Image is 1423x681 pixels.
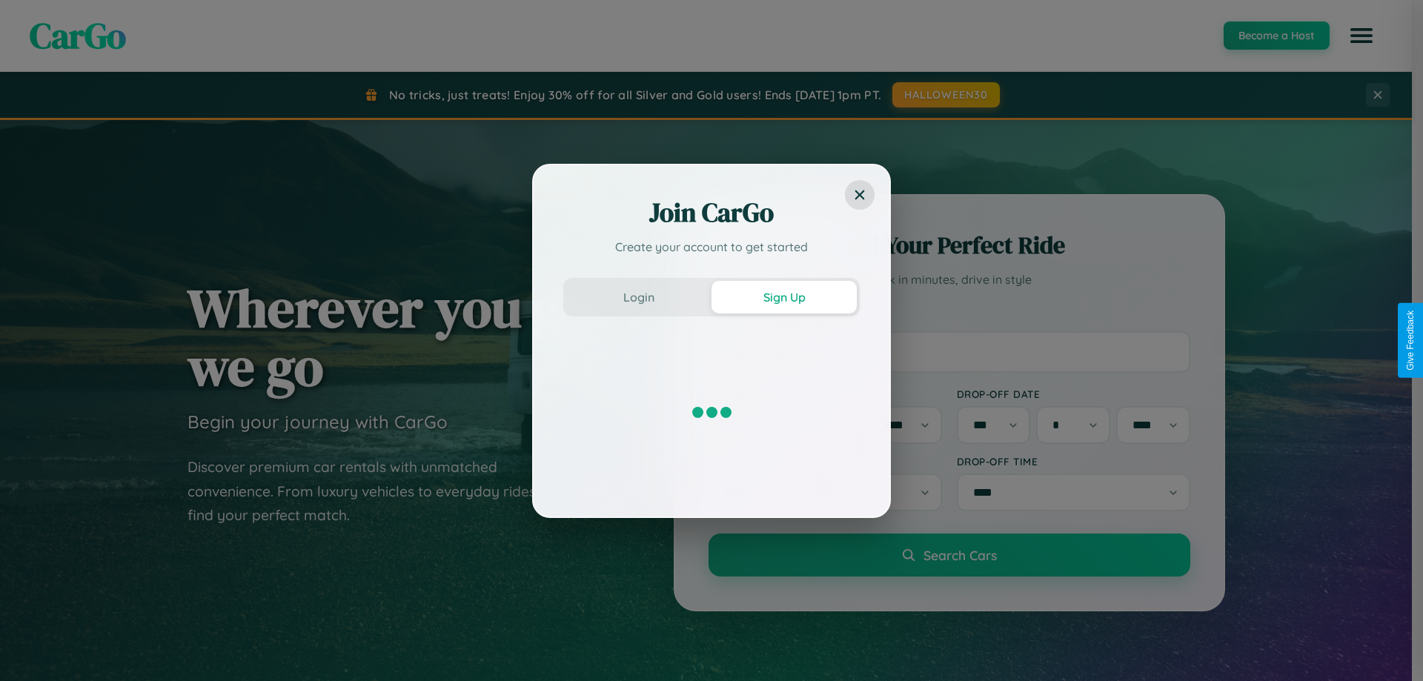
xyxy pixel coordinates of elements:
p: Create your account to get started [563,238,860,256]
div: Give Feedback [1405,310,1416,371]
h2: Join CarGo [563,195,860,230]
iframe: Intercom live chat [15,631,50,666]
button: Sign Up [711,281,857,313]
button: Login [566,281,711,313]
